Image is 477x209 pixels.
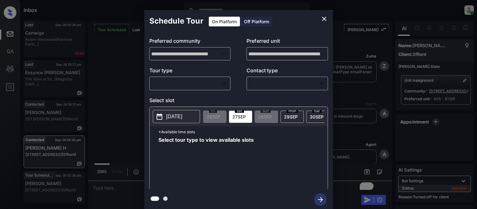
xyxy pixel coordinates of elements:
[158,137,254,188] span: Select tour type to view available slots
[229,111,252,123] div: date-select
[149,96,328,107] p: Select slot
[318,13,330,25] button: close
[247,67,328,77] p: Contact type
[235,109,244,113] span: sat
[286,109,298,113] span: mon
[232,114,246,119] span: 27 SEP
[306,111,330,123] div: date-select
[209,17,240,26] div: On Platform
[284,114,298,119] span: 29 SEP
[247,37,328,47] p: Preferred unit
[312,109,322,113] span: tue
[149,37,231,47] p: Preferred community
[158,126,328,137] p: *Available time slots
[280,111,304,123] div: date-select
[153,110,200,123] button: [DATE]
[310,114,324,119] span: 30 SEP
[166,113,182,120] p: [DATE]
[241,17,272,26] div: Off Platform
[149,67,231,77] p: Tour type
[144,10,208,32] h2: Schedule Tour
